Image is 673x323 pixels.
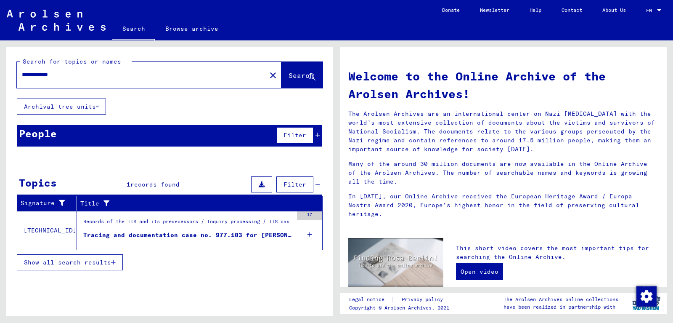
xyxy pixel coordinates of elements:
div: People [19,126,57,141]
button: Search [281,62,323,88]
div: | [349,295,453,304]
p: have been realized in partnership with [503,303,618,311]
span: records found [130,181,180,188]
p: In [DATE], our Online Archive received the European Heritage Award / Europa Nostra Award 2020, Eu... [348,192,658,219]
a: Privacy policy [395,295,453,304]
span: Show all search results [24,259,111,266]
div: Title [80,197,312,210]
p: The Arolsen Archives online collections [503,296,618,303]
img: Arolsen_neg.svg [7,10,106,31]
img: Change consent [636,286,657,307]
p: The Arolsen Archives are an international center on Nazi [MEDICAL_DATA] with the world’s most ext... [348,109,658,154]
img: video.jpg [348,238,443,290]
div: Title [80,199,302,208]
a: Open video [456,263,503,280]
td: [TECHNICAL_ID] [17,211,77,250]
span: Filter [284,181,306,188]
button: Show all search results [17,254,123,270]
button: Archival tree units [17,99,106,115]
button: Filter [276,176,313,192]
div: 17 [297,211,322,220]
p: Many of the around 30 million documents are now available in the Online Archive of the Arolsen Ar... [348,160,658,186]
p: Copyright © Arolsen Archives, 2021 [349,304,453,312]
span: 1 [127,181,130,188]
mat-icon: close [268,70,278,80]
span: Filter [284,131,306,139]
a: Browse archive [155,19,228,39]
img: yv_logo.png [631,293,662,314]
div: Signature [21,199,66,208]
p: This short video covers the most important tips for searching the Online Archive. [456,244,658,262]
div: Signature [21,197,77,210]
div: Topics [19,175,57,190]
mat-label: Search for topics or names [23,58,121,65]
a: Legal notice [349,295,391,304]
div: Tracing and documentation case no. 977.103 for [PERSON_NAME] born [DEMOGRAPHIC_DATA] [83,231,293,240]
div: Records of the ITS and its predecessors / Inquiry processing / ITS case files as of 1947 / Reposi... [83,218,293,230]
button: Clear [265,67,281,83]
a: Search [112,19,155,40]
span: Search [289,71,314,80]
h1: Welcome to the Online Archive of the Arolsen Archives! [348,67,658,103]
span: EN [646,8,655,13]
button: Filter [276,127,313,143]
